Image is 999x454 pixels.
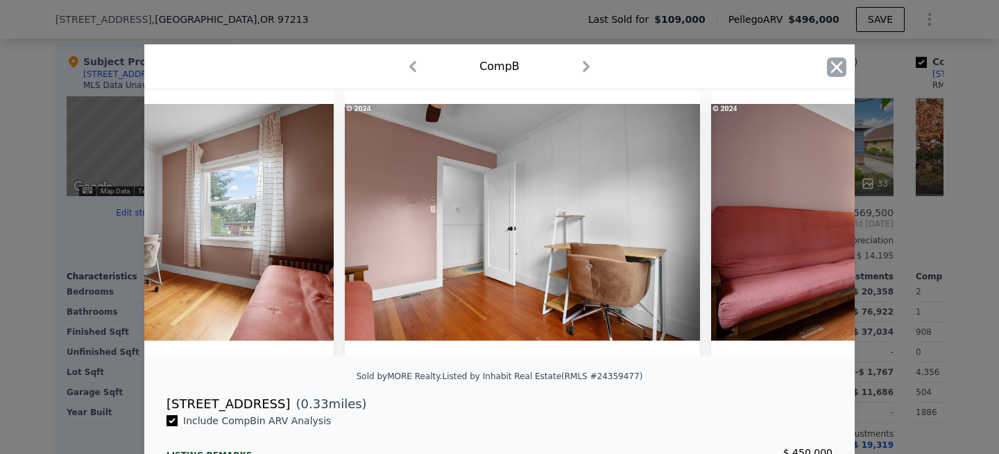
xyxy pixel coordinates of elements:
[290,394,366,414] span: ( miles)
[479,58,520,75] div: Comp B
[345,89,700,356] img: Property Img
[178,415,336,426] span: Include Comp B in ARV Analysis
[166,394,290,414] div: [STREET_ADDRESS]
[301,396,329,411] span: 0.33
[442,372,642,381] div: Listed by Inhabit Real Estate (RMLS #24359477)
[357,372,443,381] div: Sold by MORE Realty .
